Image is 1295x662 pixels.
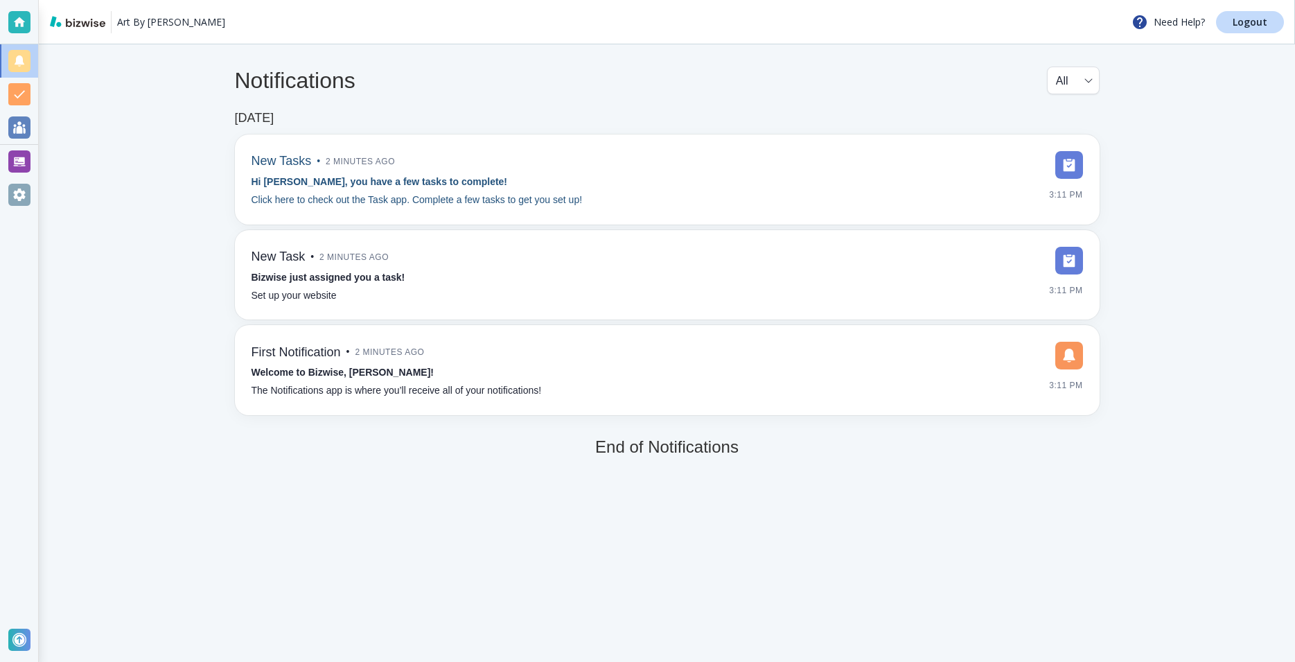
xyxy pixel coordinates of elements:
[319,247,389,268] span: 2 minutes ago
[235,230,1100,320] a: New Task•2 minutes agoBizwise just assigned you a task!Set up your website3:11 PM
[50,16,105,27] img: bizwise
[117,15,225,29] p: Art By [PERSON_NAME]
[252,383,542,399] p: The Notifications app is where you’ll receive all of your notifications!
[252,345,341,360] h6: First Notification
[252,250,306,265] h6: New Task
[1055,151,1083,179] img: DashboardSidebarTasks.svg
[252,176,508,187] strong: Hi [PERSON_NAME], you have a few tasks to complete!
[235,134,1100,225] a: New Tasks•2 minutes agoHi [PERSON_NAME], you have a few tasks to complete!Click here to check out...
[235,111,274,126] h6: [DATE]
[1049,375,1082,396] span: 3:11 PM
[1056,67,1091,94] div: All
[235,325,1100,415] a: First Notification•2 minutes agoWelcome to Bizwise, [PERSON_NAME]!The Notifications app is where ...
[252,288,337,304] p: Set up your website
[235,67,355,94] h4: Notifications
[252,367,434,378] strong: Welcome to Bizwise, [PERSON_NAME]!
[310,250,314,265] p: •
[346,345,350,360] p: •
[252,193,583,208] p: Click here to check out the Task app. Complete a few tasks to get you set up!
[355,342,424,363] span: 2 minutes ago
[1055,247,1083,275] img: DashboardSidebarTasks.svg
[1049,184,1082,205] span: 3:11 PM
[1233,17,1267,27] p: Logout
[252,272,405,283] strong: Bizwise just assigned you a task!
[326,151,395,172] span: 2 minutes ago
[1055,342,1083,369] img: DashboardSidebarNotification.svg
[252,154,312,169] h6: New Tasks
[317,154,320,169] p: •
[1049,280,1082,301] span: 3:11 PM
[1216,11,1284,33] a: Logout
[1131,14,1205,31] p: Need Help?
[595,437,739,458] h5: End of Notifications
[117,11,225,33] a: Art By [PERSON_NAME]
